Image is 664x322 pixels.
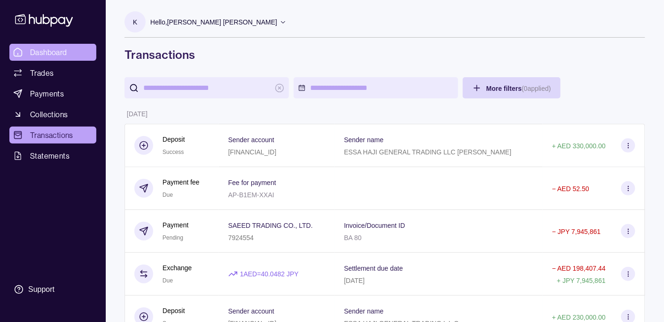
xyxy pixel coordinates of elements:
span: Transactions [30,129,73,141]
p: [FINANCIAL_ID] [228,148,277,156]
p: K [133,17,137,27]
p: Exchange [163,263,192,273]
p: [DATE] [344,277,365,284]
p: Sender name [344,136,383,144]
a: Dashboard [9,44,96,61]
p: + JPY 7,945,861 [557,277,606,284]
span: Pending [163,234,183,241]
p: + AED 230,000.00 [552,314,606,321]
span: Collections [30,109,68,120]
p: Payment [163,220,188,230]
p: SAEED TRADING CO., LTD. [228,222,313,229]
span: Statements [30,150,70,161]
h1: Transactions [125,47,645,62]
p: Settlement due date [344,265,403,272]
p: 1 AED = 40.0482 JPY [240,269,299,279]
p: Deposit [163,134,185,145]
a: Statements [9,147,96,164]
p: − JPY 7,945,861 [552,228,601,235]
p: Deposit [163,306,185,316]
span: More filters [486,85,551,92]
p: Sender account [228,307,274,315]
span: Trades [30,67,54,79]
p: Sender name [344,307,383,315]
span: Dashboard [30,47,67,58]
a: Payments [9,85,96,102]
div: Support [28,284,55,295]
p: [DATE] [127,110,148,118]
p: AP-B1EM-XXAI [228,191,274,199]
a: Trades [9,64,96,81]
span: Due [163,192,173,198]
p: Sender account [228,136,274,144]
span: Success [163,149,184,155]
p: Invoice/Document ID [344,222,405,229]
span: Payments [30,88,64,99]
p: Hello, [PERSON_NAME] [PERSON_NAME] [150,17,277,27]
a: Collections [9,106,96,123]
p: ( 0 applied) [522,85,551,92]
p: Fee for payment [228,179,276,186]
a: Support [9,280,96,299]
p: 7924554 [228,234,254,241]
p: ESSA HAJI GENERAL TRADING LLC [PERSON_NAME] [344,148,511,156]
a: Transactions [9,127,96,144]
p: − AED 198,407.44 [552,265,606,272]
button: More filters(0applied) [463,77,561,98]
p: BA 80 [344,234,361,241]
p: − AED 52.50 [552,185,589,193]
p: Payment fee [163,177,200,187]
input: search [143,77,270,98]
span: Due [163,277,173,284]
p: + AED 330,000.00 [552,142,606,150]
